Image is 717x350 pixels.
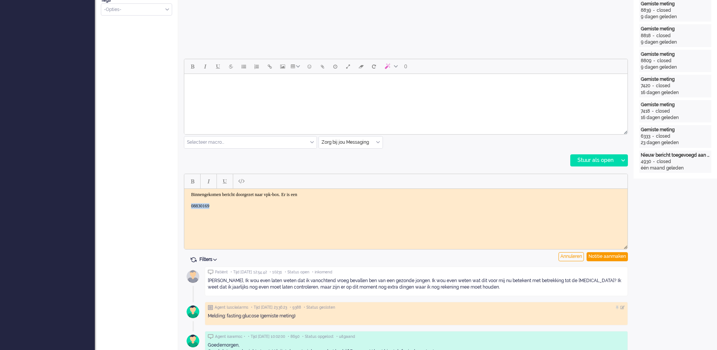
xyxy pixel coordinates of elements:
div: 16 dagen geleden [641,89,710,96]
div: 9 dagen geleden [641,14,710,20]
span: • Status open [285,270,309,275]
div: - [650,83,656,89]
button: Underline [218,175,231,188]
iframe: Rich Text Area [184,74,628,127]
div: closed [657,58,672,64]
div: 8818 [641,33,651,39]
div: Melding: fasting glucose (gemiste meting) [208,313,625,319]
button: Italic [199,60,212,73]
div: Stuur als open [571,155,618,166]
div: Resize [621,242,628,249]
button: 0 [401,60,411,73]
span: Patiënt [215,270,228,275]
div: 7420 [641,83,650,89]
div: Resize [621,127,628,134]
div: closed [657,7,671,14]
img: ic_chat_grey.svg [208,270,213,275]
div: closed [656,108,670,115]
div: - [651,33,656,39]
button: Insert/edit image [276,60,289,73]
div: 8809 [641,58,651,64]
div: Notitie aanmaken [587,252,628,261]
div: - [650,133,656,140]
button: Fullscreen [342,60,355,73]
button: Italic [202,175,215,188]
span: • Tijd [DATE] 12:54:42 [231,270,267,275]
div: Annuleren [559,252,584,261]
div: - [650,108,656,115]
div: één maand geleden [641,165,710,171]
div: [PERSON_NAME], Ik wou even laten weten dat ik vanochtend vroeg bevallen ben van een gezonde jonge... [208,278,625,290]
span: • Tijd [DATE] 10:02:00 [248,334,285,339]
div: 16 dagen geleden [641,115,710,121]
span: • Status gesloten [304,305,335,310]
button: Bullet list [237,60,250,73]
button: Underline [212,60,224,73]
div: Gemiste meting [641,76,710,83]
button: AI [380,60,401,73]
div: closed [656,83,670,89]
div: - [651,58,657,64]
img: avatar [184,267,202,286]
div: - [651,159,657,165]
span: Filters [199,257,220,262]
div: Gemiste meting [641,51,710,58]
img: avatar [184,302,202,321]
div: 6333 [641,133,650,140]
div: Gemiste meting [641,127,710,133]
button: Add attachment [316,60,329,73]
span: • inkomend [312,270,332,275]
div: 23 dagen geleden [641,140,710,146]
iframe: Rich Text Area [184,189,628,242]
div: 9 dagen geleden [641,64,710,71]
div: 4930 [641,159,651,165]
div: - [651,7,657,14]
button: Delay message [329,60,342,73]
div: 7418 [641,108,650,115]
div: closed [656,133,670,140]
span: Agent isawmsc • [215,334,245,339]
span: • uitgaand [336,334,355,339]
button: Bold [186,175,199,188]
span: 0 [404,63,407,69]
div: Gemiste meting [641,1,710,7]
span: Agent lusciialarms [215,305,248,310]
div: closed [657,159,671,165]
button: Paste plain text [235,175,248,188]
img: ic_chat_grey.svg [208,334,213,339]
img: ic_note_grey.svg [208,305,213,310]
span: • Tijd [DATE] 23:36:23 [251,305,287,310]
button: Insert/edit link [263,60,276,73]
div: closed [656,33,671,39]
button: Bold [186,60,199,73]
span: • 10231 [270,270,282,275]
button: Reset content [367,60,380,73]
div: Nieuw bericht toegevoegd aan gesprek [641,152,710,159]
span: • Status opgelost [302,334,334,339]
span: • 8690 [288,334,300,339]
button: Table [289,60,303,73]
div: 9 dagen geleden [641,39,710,46]
button: Emoticons [303,60,316,73]
button: Clear formatting [355,60,367,73]
div: Gemiste meting [641,26,710,32]
button: Strikethrough [224,60,237,73]
button: Numbered list [250,60,263,73]
div: Gemiste meting [641,102,710,108]
div: 8839 [641,7,651,14]
div: Select Tags [101,3,172,16]
span: • 9388 [290,305,301,310]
